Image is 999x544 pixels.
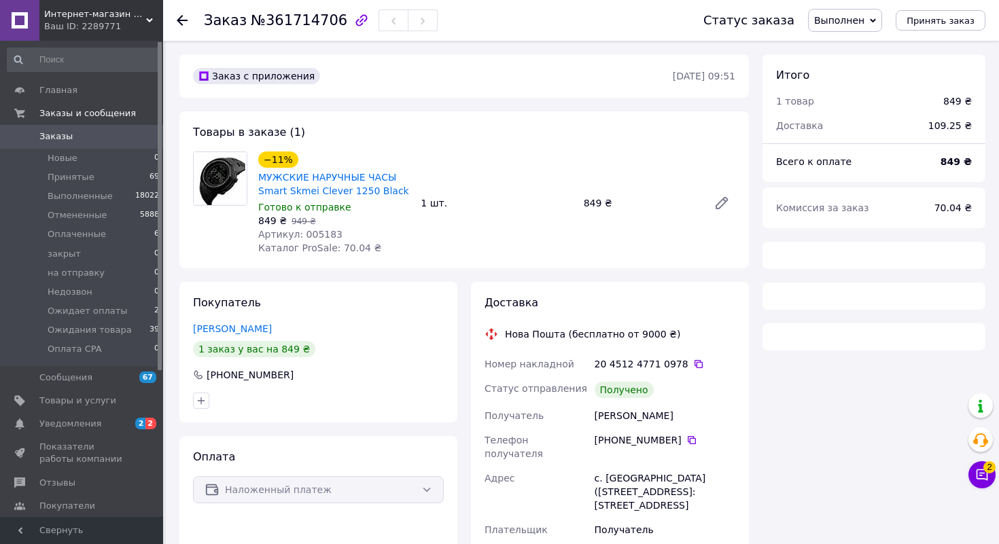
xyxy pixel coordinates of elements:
div: с. [GEOGRAPHIC_DATA] ([STREET_ADDRESS]: [STREET_ADDRESS] [592,466,738,518]
div: [PHONE_NUMBER] [205,368,295,382]
time: [DATE] 09:51 [673,71,735,81]
span: Готово к отправке [258,202,351,213]
span: Ожидает оплаты [48,305,128,317]
div: 20 4512 4771 0978 [595,357,735,371]
span: 69 [150,171,159,183]
span: 2 [145,418,156,429]
span: 70.04 ₴ [934,202,972,213]
span: Отмененные [48,209,107,221]
span: Покупатель [193,296,261,309]
span: Новые [48,152,77,164]
span: 2 [154,305,159,317]
span: 6 [154,228,159,240]
div: 849 ₴ [943,94,972,108]
div: 849 ₴ [578,194,703,213]
div: −11% [258,151,298,168]
span: Адрес [485,473,514,484]
span: Сообщения [39,371,92,384]
div: Вернуться назад [177,14,188,27]
span: Заказы [39,130,73,143]
span: Всего к оплате [776,156,852,167]
span: 1 товар [776,96,814,107]
div: [PHONE_NUMBER] [595,433,735,447]
span: Товары в заказе (1) [193,126,305,139]
a: МУЖСКИЕ НАРУЧНЫЕ ЧАСЫ Smart Skmei Clever 1250 Black [258,172,409,196]
span: закрыт [48,248,81,260]
span: Принятые [48,171,94,183]
span: Каталог ProSale: 70.04 ₴ [258,242,381,253]
span: 0 [154,286,159,298]
a: Редактировать [708,189,735,217]
div: Заказ с приложения [193,68,320,84]
div: [PERSON_NAME] [592,403,738,428]
span: Получатель [485,410,544,421]
div: Получатель [592,518,738,542]
span: 0 [154,152,159,164]
span: 2 [983,461,996,473]
span: Доставка [485,296,538,309]
div: 109.25 ₴ [920,111,980,141]
span: Статус отправления [485,383,587,394]
span: Заказ [204,12,247,29]
span: 2 [135,418,146,429]
span: 0 [154,267,159,279]
span: 67 [139,371,156,383]
span: Отзывы [39,477,75,489]
span: Выполнен [814,15,864,26]
b: 849 ₴ [941,156,972,167]
span: Доставка [776,120,823,131]
span: Показатели работы компании [39,441,126,465]
span: Артикул: 005183 [258,229,343,240]
div: Нова Пошта (бесплатно от 9000 ₴) [502,327,684,341]
span: Оплата CPA [48,343,102,355]
span: 18022 [135,190,159,202]
span: Оплаченные [48,228,106,240]
div: Получено [595,382,654,398]
span: Выполненные [48,190,113,202]
span: Покупатели [39,500,95,512]
span: на отправку [48,267,105,279]
span: Оплата [193,450,235,463]
div: 1 шт. [415,194,578,213]
span: №361714706 [251,12,347,29]
span: 39 [150,324,159,336]
span: Принять заказ [907,16,975,26]
button: Принять заказ [896,10,985,31]
span: Телефон получателя [485,435,543,459]
span: 5888 [140,209,159,221]
span: Номер накладной [485,359,574,369]
span: Главная [39,84,77,96]
span: Интернет-магазин "Тактик" надежно и быстро [44,8,146,20]
span: Плательщик [485,524,548,535]
span: Ожидания товара [48,324,132,336]
span: Недозвон [48,286,92,298]
div: 1 заказ у вас на 849 ₴ [193,341,315,357]
span: 849 ₴ [258,215,287,226]
span: Товары и услуги [39,395,116,407]
span: 0 [154,343,159,355]
div: Ваш ID: 2289771 [44,20,163,33]
span: Итого [776,69,809,81]
span: 949 ₴ [292,217,316,226]
span: Заказы и сообщения [39,107,136,120]
button: Чат с покупателем2 [968,461,996,488]
img: МУЖСКИЕ НАРУЧНЫЕ ЧАСЫ Smart Skmei Clever 1250 Black [194,152,247,205]
a: [PERSON_NAME] [193,323,272,334]
span: Комиссия за заказ [776,202,869,213]
span: 0 [154,248,159,260]
span: Уведомления [39,418,101,430]
div: Статус заказа [703,14,794,27]
input: Поиск [7,48,160,72]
